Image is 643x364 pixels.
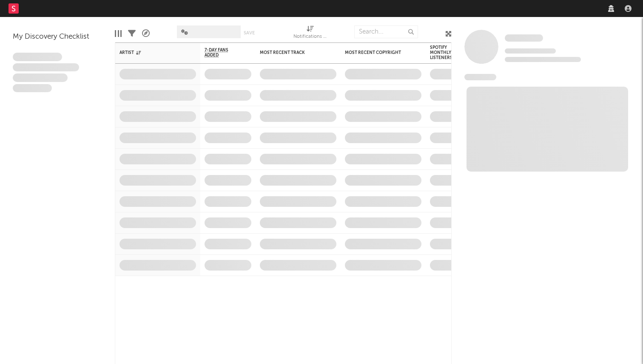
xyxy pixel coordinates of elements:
div: Most Recent Copyright [345,50,409,55]
div: A&R Pipeline [142,21,150,46]
div: Most Recent Track [260,50,324,55]
div: Spotify Monthly Listeners [430,45,460,60]
div: Filters [128,21,136,46]
span: 0 fans last week [505,57,581,62]
div: Artist [119,50,183,55]
span: Praesent ac interdum [13,73,68,82]
div: Edit Columns [115,21,122,46]
button: Save [244,31,255,35]
input: Search... [354,25,418,38]
a: Some Artist [505,34,543,42]
span: Integer aliquet in purus et [13,63,79,72]
div: My Discovery Checklist [13,32,102,42]
span: Lorem ipsum dolor [13,53,62,61]
span: Aliquam viverra [13,84,52,93]
div: Notifications (Artist) [293,32,327,42]
span: 7-Day Fans Added [205,48,239,58]
div: Notifications (Artist) [293,21,327,46]
span: Tracking Since: [DATE] [505,48,556,54]
span: Some Artist [505,34,543,42]
span: News Feed [464,74,496,80]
